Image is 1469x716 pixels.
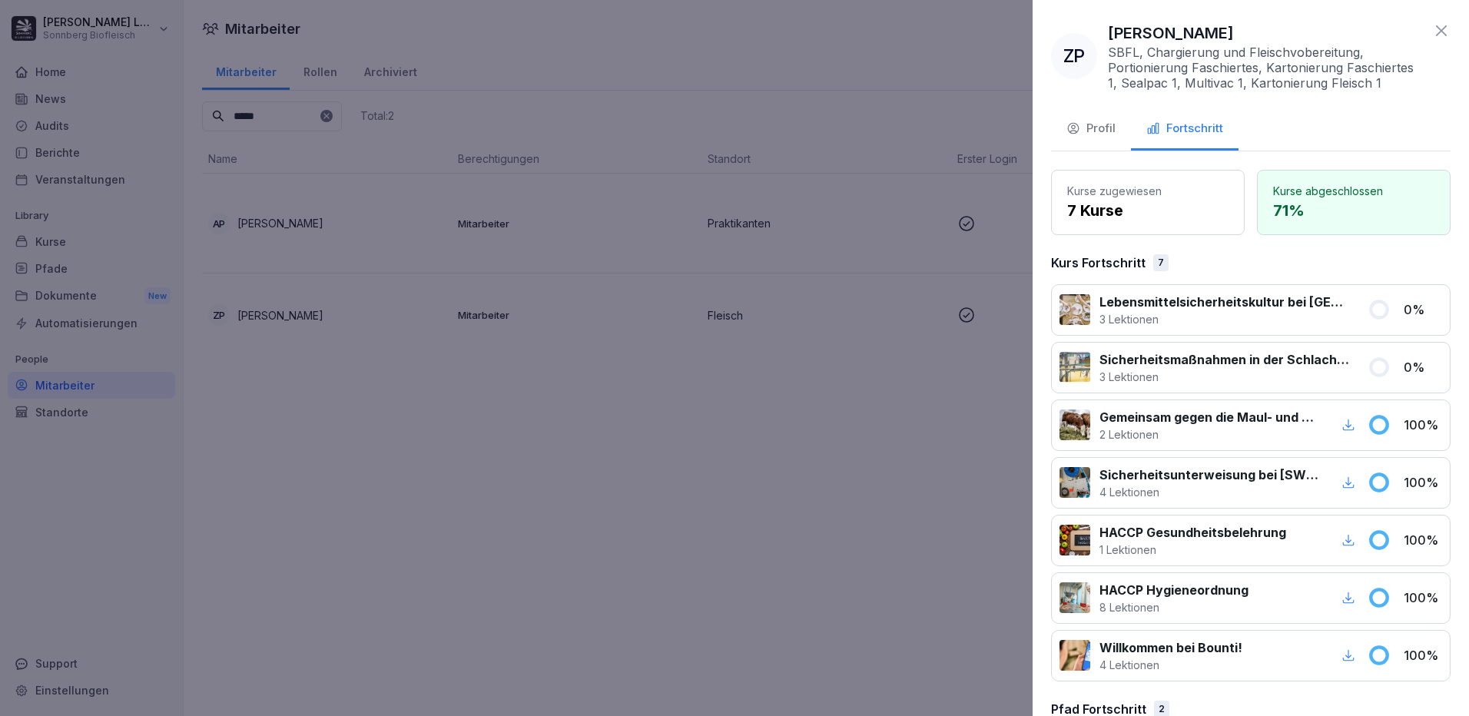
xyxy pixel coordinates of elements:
p: 4 Lektionen [1099,657,1242,673]
p: 3 Lektionen [1099,311,1349,327]
p: 0 % [1404,358,1442,376]
p: Willkommen bei Bounti! [1099,638,1242,657]
p: 100 % [1404,473,1442,492]
p: Kurs Fortschritt [1051,254,1146,272]
p: 100 % [1404,588,1442,607]
div: ZP [1051,33,1097,79]
div: Fortschritt [1146,120,1223,138]
p: 100 % [1404,416,1442,434]
p: 3 Lektionen [1099,369,1349,385]
p: Kurse abgeschlossen [1273,183,1434,199]
p: HACCP Gesundheitsbelehrung [1099,523,1286,542]
p: 1 Lektionen [1099,542,1286,558]
p: Sicherheitsmaßnahmen in der Schlachtung und Zerlegung [1099,350,1349,369]
p: 4 Lektionen [1099,484,1320,500]
div: Profil [1066,120,1116,138]
p: Gemeinsam gegen die Maul- und Klauenseuche (MKS) [1099,408,1320,426]
p: 2 Lektionen [1099,426,1320,443]
p: Sicherheitsunterweisung bei [SWIFT_CODE] [1099,466,1320,484]
p: 0 % [1404,300,1442,319]
p: 100 % [1404,646,1442,665]
div: 7 [1153,254,1169,271]
p: [PERSON_NAME] [1108,22,1234,45]
p: Lebensmittelsicherheitskultur bei [GEOGRAPHIC_DATA] [1099,293,1349,311]
p: 71 % [1273,199,1434,222]
button: Fortschritt [1131,109,1239,151]
p: Kurse zugewiesen [1067,183,1229,199]
p: 100 % [1404,531,1442,549]
p: SBFL, Chargierung und Fleischvobereitung, Portionierung Faschiertes, Kartonierung Faschiertes 1, ... [1108,45,1424,91]
button: Profil [1051,109,1131,151]
p: 8 Lektionen [1099,599,1248,615]
p: HACCP Hygieneordnung [1099,581,1248,599]
p: 7 Kurse [1067,199,1229,222]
